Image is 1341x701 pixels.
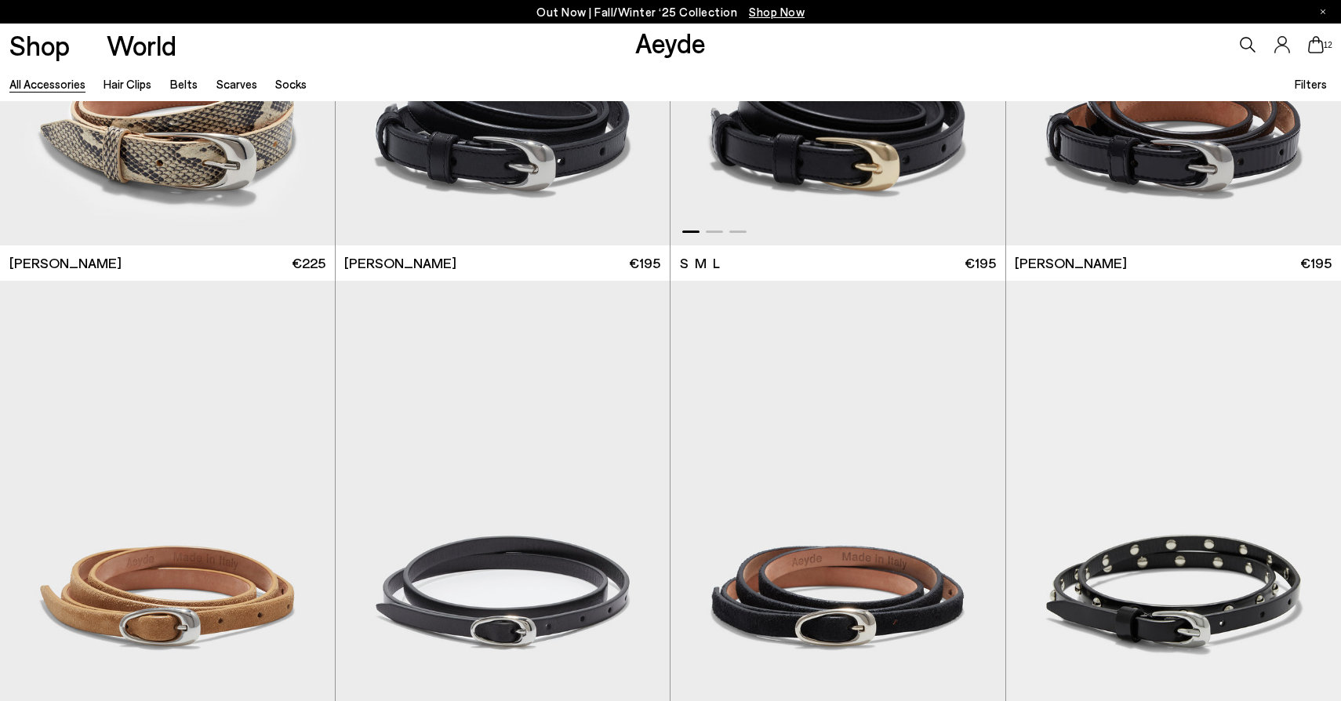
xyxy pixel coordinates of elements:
[9,253,122,273] span: [PERSON_NAME]
[9,31,70,59] a: Shop
[670,281,1005,701] img: Elby Suede Belt
[965,253,996,273] span: €195
[9,77,85,91] a: All accessories
[1015,253,1127,273] span: [PERSON_NAME]
[695,253,707,273] li: M
[170,77,198,91] a: Belts
[670,245,1005,281] a: S M L €195
[292,253,325,273] span: €225
[713,253,720,273] li: L
[629,253,660,273] span: €195
[1300,253,1332,273] span: €195
[680,253,720,273] ul: variant
[216,77,257,91] a: Scarves
[1308,36,1324,53] a: 12
[275,77,307,91] a: Socks
[336,245,670,281] a: [PERSON_NAME] €195
[107,31,176,59] a: World
[749,5,805,19] span: Navigate to /collections/new-in
[1295,77,1327,91] span: Filters
[336,281,670,701] img: Elby Leather Belt
[1324,41,1332,49] span: 12
[680,253,689,273] li: S
[635,26,706,59] a: Aeyde
[536,2,805,22] p: Out Now | Fall/Winter ‘25 Collection
[104,77,151,91] a: Hair Clips
[344,253,456,273] span: [PERSON_NAME]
